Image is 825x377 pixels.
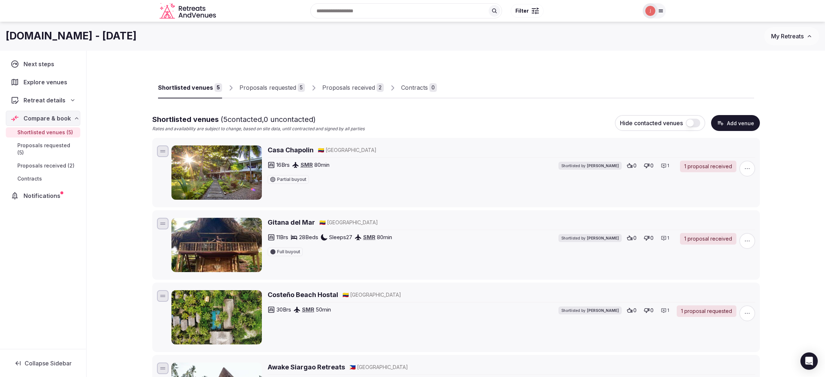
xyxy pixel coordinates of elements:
a: 1 proposal received [680,161,736,172]
a: 1 proposal requested [677,305,736,317]
span: Partial buyout [277,177,306,182]
div: Shortlisted by [558,234,622,242]
button: Filter [511,4,544,18]
button: 0 [642,305,656,315]
span: 0 [633,307,637,314]
span: 16 Brs [276,161,290,169]
span: [PERSON_NAME] [587,308,619,313]
div: 5 [214,83,222,92]
button: 🇨🇴 [319,219,326,226]
a: Contracts [6,174,80,184]
button: 0 [625,161,639,171]
div: Open Intercom Messenger [800,352,818,370]
a: Shortlisted venues (5) [6,127,80,137]
p: Rates and availability are subject to change, based on site data, until contracted and signed by ... [152,126,365,132]
div: 2 [377,83,384,92]
span: [GEOGRAPHIC_DATA] [327,219,378,226]
span: 0 [650,234,654,242]
span: 50 min [316,306,331,313]
span: [PERSON_NAME] [587,163,619,168]
a: Proposals received2 [322,77,384,98]
button: My Retreats [764,27,819,45]
span: Retreat details [24,96,65,105]
span: 0 [633,162,637,169]
button: 0 [625,305,639,315]
span: Full buyout [277,250,300,254]
img: Gitana del Mar [171,218,262,272]
button: Collapse Sidebar [6,355,80,371]
a: Proposals received (2) [6,161,80,171]
div: 5 [298,83,305,92]
span: 0 [650,162,654,169]
a: SMR [363,234,375,241]
a: Next steps [6,56,80,72]
span: 30 Brs [276,306,291,313]
span: Filter [515,7,529,14]
span: Collapse Sidebar [25,360,72,367]
img: Costeño Beach Hostal [171,290,262,344]
span: 1 [667,308,669,314]
button: Add venue [711,115,760,131]
div: Proposals received [322,83,375,92]
span: Explore venues [24,78,70,86]
span: Hide contacted venues [620,119,683,127]
span: Notifications [24,191,63,200]
a: Proposals requested (5) [6,140,80,158]
a: Awake Siargao Retreats [268,363,345,372]
a: SMR [301,161,313,168]
a: Proposals requested5 [239,77,305,98]
span: 0 [650,307,654,314]
span: Shortlisted venues [152,115,316,124]
div: Shortlisted by [558,306,622,314]
span: Shortlisted venues (5) [17,129,73,136]
span: 🇨🇴 [319,219,326,225]
button: 🇨🇴 [343,291,349,298]
a: 1 proposal received [680,233,736,245]
img: Casa Chapolin [171,145,262,200]
span: [GEOGRAPHIC_DATA] [326,147,377,154]
span: 80 min [314,161,329,169]
a: Explore venues [6,75,80,90]
button: 0 [642,233,656,243]
span: 1 [667,163,669,169]
span: Sleeps 27 [329,233,352,241]
a: Gitana del Mar [268,218,315,227]
a: SMR [302,306,314,313]
span: Next steps [24,60,57,68]
span: Proposals received (2) [17,162,75,169]
span: 80 min [377,233,392,241]
span: My Retreats [771,33,804,40]
button: 🇨🇴 [318,147,324,154]
span: 🇨🇴 [318,147,324,153]
span: 11 Brs [276,233,288,241]
a: Contracts0 [401,77,437,98]
button: 0 [642,161,656,171]
img: Joanna Asiukiewicz [645,6,655,16]
a: Casa Chapolin [268,145,314,154]
div: Contracts [401,83,428,92]
span: 0 [633,234,637,242]
svg: Retreats and Venues company logo [160,3,217,19]
span: [PERSON_NAME] [587,236,619,241]
button: 🇵🇭 [349,364,356,371]
button: 0 [625,233,639,243]
div: Shortlisted by [558,162,622,170]
div: Proposals requested [239,83,296,92]
span: [GEOGRAPHIC_DATA] [350,291,401,298]
span: 🇵🇭 [349,364,356,370]
span: ( 5 contacted, 0 uncontacted) [221,115,316,124]
span: 28 Beds [299,233,318,241]
span: 1 [667,235,669,241]
h1: [DOMAIN_NAME] - [DATE] [6,29,137,43]
a: Visit the homepage [160,3,217,19]
span: Compare & book [24,114,71,123]
a: Costeño Beach Hostal [268,290,338,299]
